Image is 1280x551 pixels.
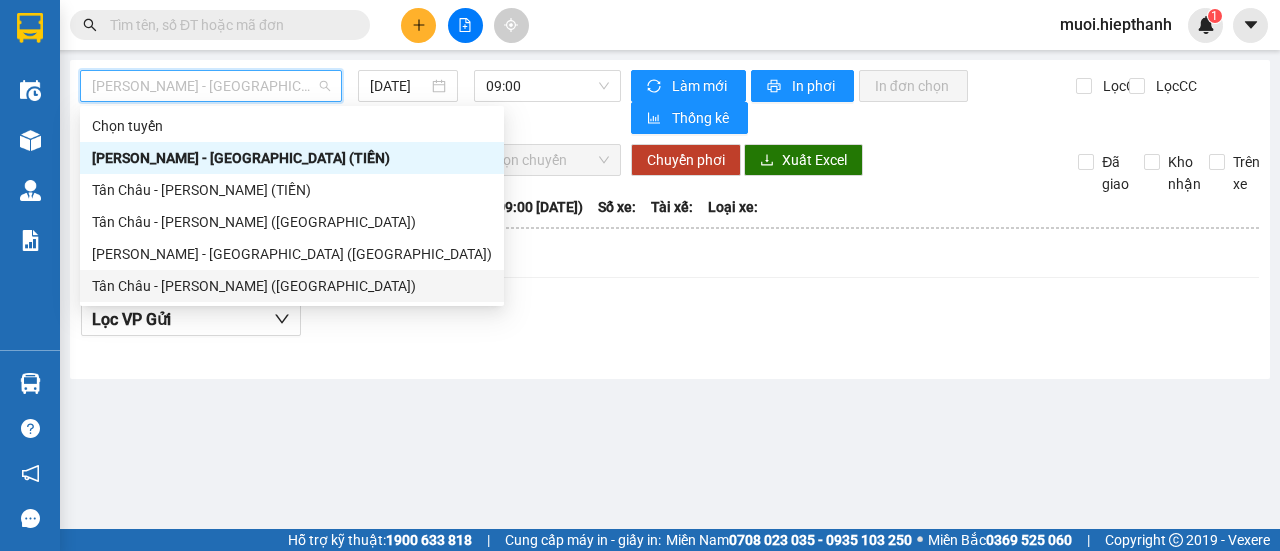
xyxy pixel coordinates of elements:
span: Số xe: [598,196,636,218]
div: [PERSON_NAME] - [GEOGRAPHIC_DATA] (TIỀN) [92,147,492,169]
span: 09:00 [486,71,608,101]
span: Tài xế: [651,196,693,218]
span: Lọc VP Gửi [92,307,171,332]
span: | [1087,529,1090,551]
button: printerIn phơi [751,70,854,102]
div: Chọn tuyến [80,110,504,142]
strong: 1900 633 818 [386,532,472,548]
img: warehouse-icon [20,180,41,201]
span: sync [647,79,664,95]
div: Tân Châu - Hồ Chí Minh (Giường) [80,270,504,302]
span: bar-chart [647,111,664,127]
span: message [21,509,40,528]
span: Miền Nam [666,529,912,551]
span: notification [21,464,40,483]
div: Tân Châu - [PERSON_NAME] ([GEOGRAPHIC_DATA]) [92,211,492,233]
button: Chuyển phơi [631,144,741,176]
span: file-add [458,18,472,32]
span: plus [412,18,426,32]
span: aim [504,18,518,32]
div: Hồ Chí Minh - Tân Châu (TIỀN) [80,142,504,174]
span: copyright [1169,533,1183,547]
button: aim [494,8,529,43]
span: Kho nhận [1160,151,1209,195]
span: Loại xe: [708,196,758,218]
div: Tân Châu - [PERSON_NAME] (TIỀN) [92,179,492,201]
span: Hồ Chí Minh - Tân Châu (TIỀN) [92,71,330,101]
strong: 0369 525 060 [986,532,1072,548]
span: Miền Bắc [928,529,1072,551]
span: Hỗ trợ kỹ thuật: [288,529,472,551]
div: Tân Châu - Hồ Chí Minh (Giường) [80,206,504,238]
img: solution-icon [20,230,41,251]
span: Lọc CR [1095,75,1147,97]
img: icon-new-feature [1197,16,1215,34]
img: logo-vxr [17,13,43,43]
button: plus [401,8,436,43]
span: search [83,18,97,32]
span: down [274,311,290,327]
button: bar-chartThống kê [631,102,748,134]
button: In đơn chọn [859,70,968,102]
div: Hồ Chí Minh - Tân Châu (Giường) [80,238,504,270]
span: Chọn chuyến [486,145,608,175]
div: Chọn tuyến [92,115,492,137]
sup: 1 [1208,9,1222,23]
span: Trên xe [1225,151,1268,195]
span: Cung cấp máy in - giấy in: [505,529,661,551]
input: Tìm tên, số ĐT hoặc mã đơn [110,14,346,36]
span: caret-down [1242,16,1260,34]
div: Tân Châu - Hồ Chí Minh (TIỀN) [80,174,504,206]
img: warehouse-icon [20,130,41,151]
span: Đã giao [1094,151,1137,195]
button: syncLàm mới [631,70,746,102]
strong: 0708 023 035 - 0935 103 250 [729,532,912,548]
span: Lọc CC [1148,75,1200,97]
img: warehouse-icon [20,80,41,101]
span: printer [767,79,784,95]
button: Lọc VP Gửi [81,304,301,336]
span: muoi.hiepthanh [1044,12,1188,37]
span: 1 [1211,9,1218,23]
span: Thống kê [672,107,732,129]
img: warehouse-icon [20,373,41,394]
span: ⚪️ [917,536,923,544]
button: caret-down [1233,8,1268,43]
span: Chuyến: (09:00 [DATE]) [437,196,583,218]
input: 14/10/2025 [370,75,428,97]
span: question-circle [21,419,40,438]
button: downloadXuất Excel [744,144,863,176]
span: Làm mới [672,75,730,97]
button: file-add [448,8,483,43]
span: In phơi [792,75,838,97]
span: | [487,529,490,551]
div: [PERSON_NAME] - [GEOGRAPHIC_DATA] ([GEOGRAPHIC_DATA]) [92,243,492,265]
div: Tân Châu - [PERSON_NAME] ([GEOGRAPHIC_DATA]) [92,275,492,297]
